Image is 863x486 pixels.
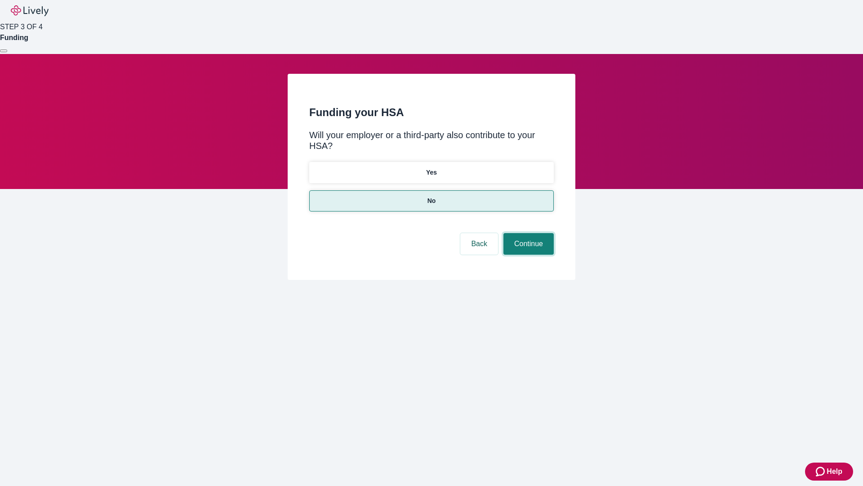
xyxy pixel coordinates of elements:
[460,233,498,255] button: Back
[309,162,554,183] button: Yes
[11,5,49,16] img: Lively
[309,130,554,151] div: Will your employer or a third-party also contribute to your HSA?
[309,104,554,121] h2: Funding your HSA
[309,190,554,211] button: No
[816,466,827,477] svg: Zendesk support icon
[827,466,842,477] span: Help
[805,463,853,481] button: Zendesk support iconHelp
[503,233,554,255] button: Continue
[426,168,437,177] p: Yes
[427,196,436,206] p: No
